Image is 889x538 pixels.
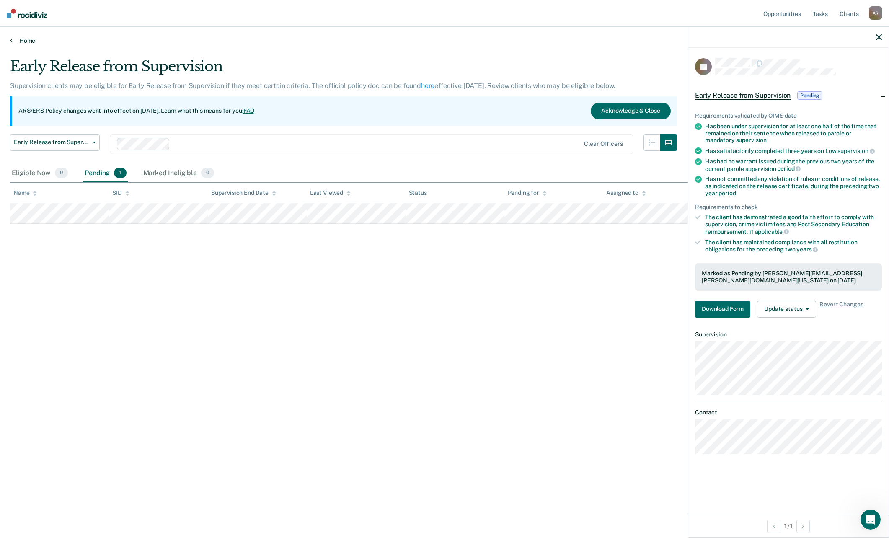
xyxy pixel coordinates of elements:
button: Download Form [695,301,750,318]
a: here [421,82,434,90]
span: Early Release from Supervision [695,91,791,100]
div: Has been under supervision for at least one half of the time that remained on their sentence when... [705,123,882,144]
span: period [718,190,736,197]
div: Requirements validated by OIMS data [695,112,882,119]
div: The client has maintained compliance with all restitution obligations for the preceding two [705,239,882,253]
div: Requirements to check [695,204,882,211]
img: Recidiviz [7,9,47,18]
div: Pending [83,164,128,183]
div: The client has demonstrated a good faith effort to comply with supervision, crime victim fees and... [705,214,882,235]
a: Home [10,37,879,44]
div: Status [409,189,427,197]
dt: Contact [695,409,882,416]
button: Next Opportunity [796,520,810,533]
span: years [796,246,818,253]
iframe: Intercom live chat [861,510,881,530]
span: Early Release from Supervision [14,139,89,146]
span: supervision [837,147,874,154]
div: Assigned to [606,189,646,197]
div: Early Release from Supervision [10,58,677,82]
div: Eligible Now [10,164,70,183]
div: Has satisfactorily completed three years on Low [705,147,882,155]
div: Early Release from SupervisionPending [688,82,889,109]
div: Marked Ineligible [142,164,216,183]
div: Clear officers [584,140,623,147]
a: FAQ [243,107,255,114]
div: Has had no warrant issued during the previous two years of the current parole supervision [705,158,882,172]
span: supervision [736,137,767,143]
p: Supervision clients may be eligible for Early Release from Supervision if they meet certain crite... [10,82,615,90]
span: Pending [797,91,822,100]
span: 0 [55,168,68,178]
button: Previous Opportunity [767,520,780,533]
div: Supervision End Date [211,189,276,197]
span: 0 [201,168,214,178]
span: 1 [114,168,126,178]
a: Navigate to form link [695,301,754,318]
span: Revert Changes [819,301,863,318]
div: Has not committed any violation of rules or conditions of release, as indicated on the release ce... [705,176,882,197]
div: 1 / 1 [688,515,889,537]
p: ARS/ERS Policy changes went into effect on [DATE]. Learn what this means for you: [18,107,255,115]
span: period [777,165,801,172]
div: Name [13,189,37,197]
div: Marked as Pending by [PERSON_NAME][EMAIL_ADDRESS][PERSON_NAME][DOMAIN_NAME][US_STATE] on [DATE]. [702,270,875,284]
div: Last Viewed [310,189,351,197]
button: Acknowledge & Close [591,103,670,119]
dt: Supervision [695,331,882,338]
div: A R [869,6,882,20]
div: Pending for [508,189,547,197]
button: Update status [757,301,816,318]
div: SID [112,189,129,197]
span: applicable [755,228,789,235]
